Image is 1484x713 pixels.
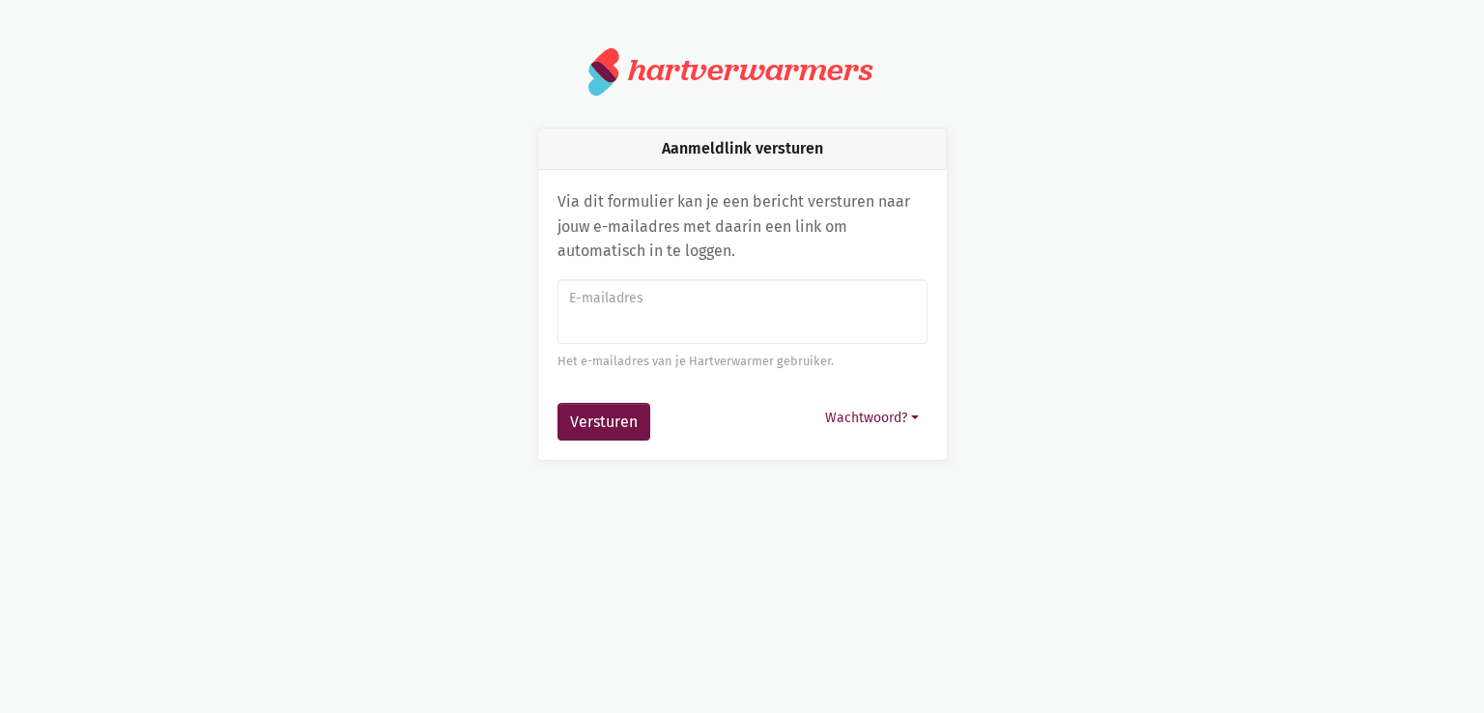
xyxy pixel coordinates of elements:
div: hartverwarmers [628,52,872,88]
div: Aanmeldlink versturen [538,128,947,170]
a: hartverwarmers [588,46,896,97]
form: Aanmeldlink versturen [557,279,927,442]
p: Via dit formulier kan je een bericht versturen naar jouw e-mailadres met daarin een link om autom... [557,189,927,264]
img: logo.svg [588,46,620,97]
button: Versturen [557,403,650,442]
button: Wachtwoord? [816,403,927,433]
div: Het e-mailadres van je Hartverwarmer gebruiker. [557,352,927,371]
label: E-mailadres [569,288,914,309]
